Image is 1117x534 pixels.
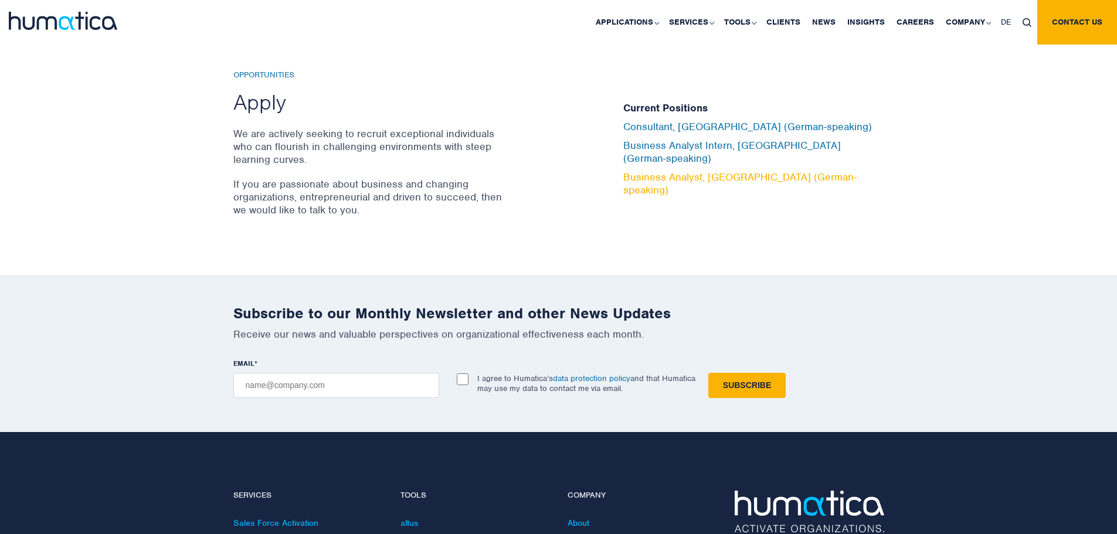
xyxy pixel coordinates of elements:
[400,518,418,528] a: altus
[477,373,695,393] p: I agree to Humatica’s and that Humatica may use my data to contact me via email.
[623,102,884,115] h5: Current Positions
[233,518,318,528] a: Sales Force Activation
[457,373,468,385] input: I agree to Humatica’sdata protection policyand that Humatica may use my data to contact me via em...
[1023,18,1031,27] img: search_icon
[400,491,550,501] h4: Tools
[233,373,439,398] input: name@company.com
[233,359,254,368] span: EMAIL
[233,491,383,501] h4: Services
[233,178,506,216] p: If you are passionate about business and changing organizations, entrepreneurial and driven to su...
[623,171,857,196] a: Business Analyst, [GEOGRAPHIC_DATA] (German-speaking)
[233,70,506,80] h6: Opportunities
[233,304,884,322] h2: Subscribe to our Monthly Newsletter and other News Updates
[233,127,506,166] p: We are actively seeking to recruit exceptional individuals who can flourish in challenging enviro...
[623,139,841,165] a: Business Analyst Intern, [GEOGRAPHIC_DATA] (German-speaking)
[623,120,872,133] a: Consultant, [GEOGRAPHIC_DATA] (German-speaking)
[568,491,717,501] h4: Company
[568,518,589,528] a: About
[1001,17,1011,27] span: DE
[9,12,117,30] img: logo
[233,328,884,341] p: Receive our news and valuable perspectives on organizational effectiveness each month.
[233,89,506,115] h2: Apply
[708,373,786,398] input: Subscribe
[553,373,630,383] a: data protection policy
